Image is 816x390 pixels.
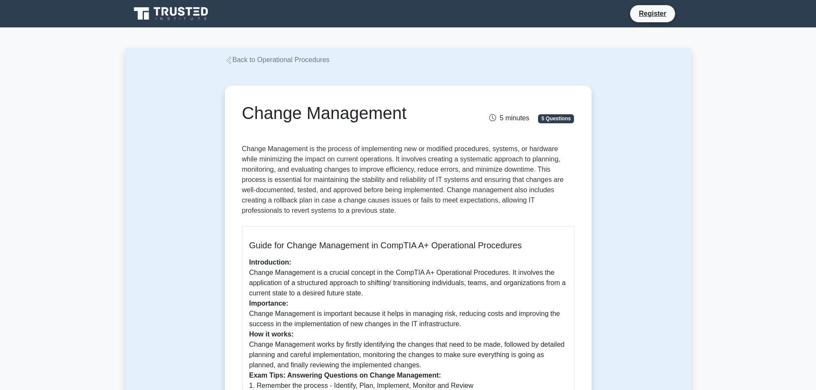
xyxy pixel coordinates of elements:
b: How it works: [249,330,294,338]
h1: Change Management [242,103,460,123]
b: Importance: [249,300,289,307]
span: 5 minutes [489,114,529,122]
span: 5 Questions [538,114,574,123]
h5: Guide for Change Management in CompTIA A+ Operational Procedures [249,240,567,250]
a: Register [634,8,671,19]
b: Introduction: [249,259,292,266]
p: Change Management is the process of implementing new or modified procedures, systems, or hardware... [242,144,574,219]
a: Back to Operational Procedures [225,56,330,63]
b: Exam Tips: Answering Questions on Change Management: [249,372,441,379]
